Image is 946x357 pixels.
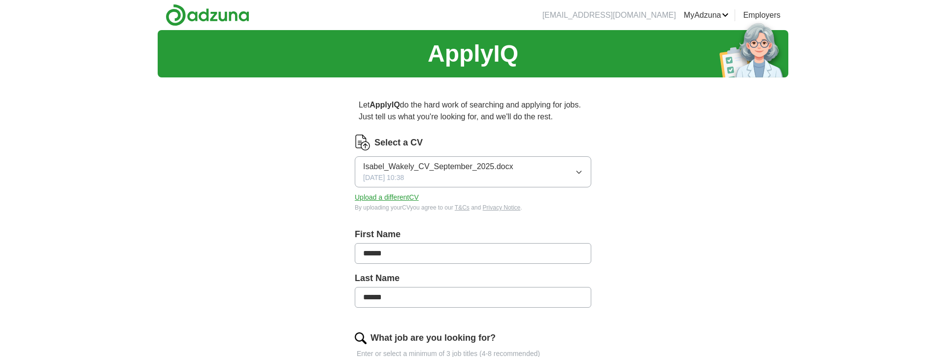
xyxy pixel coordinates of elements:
button: Upload a differentCV [355,192,419,203]
li: [EMAIL_ADDRESS][DOMAIN_NAME] [542,9,676,21]
a: T&Cs [455,204,470,211]
a: Privacy Notice [483,204,521,211]
label: Last Name [355,272,591,285]
img: search.png [355,332,367,344]
span: Isabel_Wakely_CV_September_2025.docx [363,161,513,173]
a: Employers [743,9,780,21]
div: By uploading your CV you agree to our and . [355,203,591,212]
label: What job are you looking for? [371,331,496,345]
strong: ApplyIQ [370,101,400,109]
a: MyAdzuna [684,9,729,21]
img: CV Icon [355,135,371,150]
p: Let do the hard work of searching and applying for jobs. Just tell us what you're looking for, an... [355,95,591,127]
label: First Name [355,228,591,241]
span: [DATE] 10:38 [363,173,404,183]
h1: ApplyIQ [428,36,518,71]
img: Adzuna logo [166,4,249,26]
button: Isabel_Wakely_CV_September_2025.docx[DATE] 10:38 [355,156,591,187]
label: Select a CV [374,136,423,149]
